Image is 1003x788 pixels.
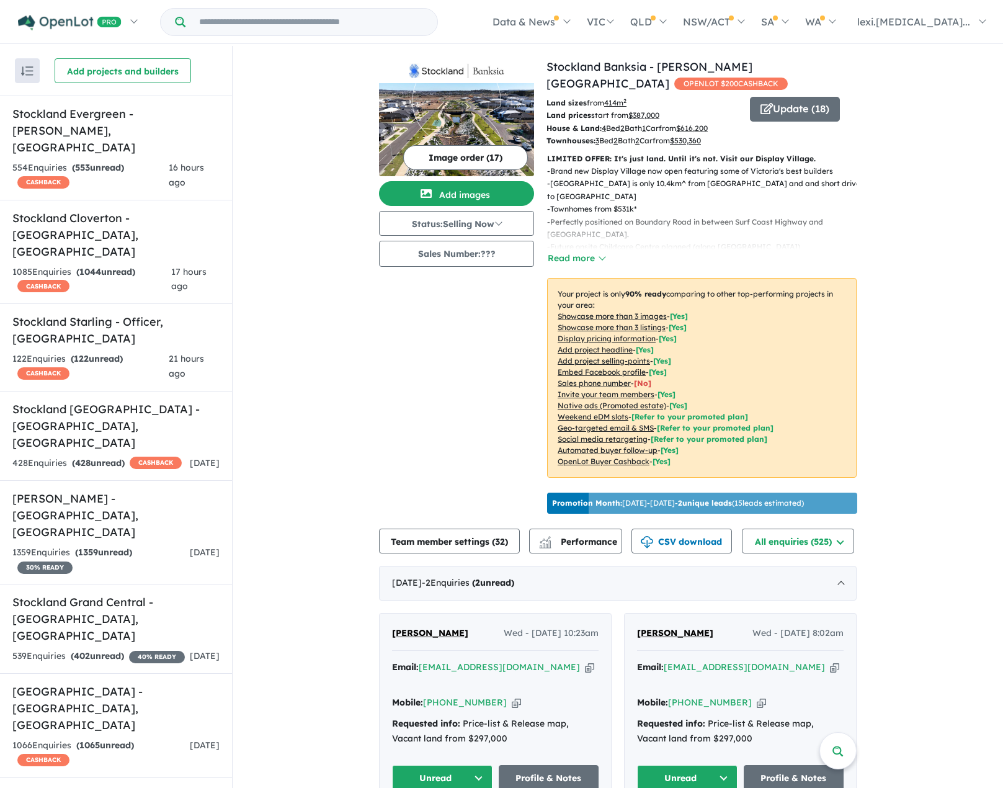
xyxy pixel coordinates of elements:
[21,66,33,76] img: sort.svg
[546,136,595,145] b: Townhouses:
[552,498,804,509] p: [DATE] - [DATE] - ( 15 leads estimated)
[74,353,89,364] span: 122
[595,136,599,145] u: 3
[539,540,551,548] img: bar-chart.svg
[403,145,528,170] button: Image order (17)
[12,490,220,540] h5: [PERSON_NAME] - [GEOGRAPHIC_DATA] , [GEOGRAPHIC_DATA]
[558,445,658,455] u: Automated buyer follow-up
[558,390,654,399] u: Invite your team members
[190,457,220,468] span: [DATE]
[75,457,91,468] span: 428
[678,498,732,508] b: 2 unique leads
[634,378,651,388] span: [ No ]
[742,529,854,553] button: All enquiries (525)
[546,60,752,91] a: Stockland Banksia - [PERSON_NAME][GEOGRAPHIC_DATA]
[379,58,534,176] a: Stockland Banksia - Armstrong Creek LogoStockland Banksia - Armstrong Creek
[12,352,169,382] div: 122 Enquir ies
[12,401,220,451] h5: Stockland [GEOGRAPHIC_DATA] - [GEOGRAPHIC_DATA] , [GEOGRAPHIC_DATA]
[472,577,514,588] strong: ( unread)
[379,241,534,267] button: Sales Number:???
[676,123,708,133] u: $ 616,200
[613,136,618,145] u: 2
[72,457,125,468] strong: ( unread)
[649,367,667,377] span: [ Yes ]
[830,661,839,674] button: Copy
[71,650,124,661] strong: ( unread)
[17,280,69,292] span: CASHBACK
[558,401,666,410] u: Native ads (Promoted estate)
[12,594,220,644] h5: Stockland Grand Central - [GEOGRAPHIC_DATA] , [GEOGRAPHIC_DATA]
[17,562,73,574] span: 30 % READY
[55,58,191,83] button: Add projects and builders
[75,162,90,173] span: 553
[379,529,520,553] button: Team member settings (32)
[169,353,204,379] span: 21 hours ago
[653,457,671,466] span: [Yes]
[547,153,857,165] p: LIMITED OFFER: It's just land. Until it's not. Visit our Display Village.
[392,697,423,708] strong: Mobile:
[750,97,840,122] button: Update (18)
[558,412,628,421] u: Weekend eDM slots
[12,265,171,295] div: 1085 Enquir ies
[547,251,605,266] button: Read more
[651,434,767,444] span: [Refer to your promoted plan]
[12,210,220,260] h5: Stockland Cloverton - [GEOGRAPHIC_DATA] , [GEOGRAPHIC_DATA]
[379,181,534,206] button: Add images
[558,345,633,354] u: Add project headline
[18,15,122,30] img: Openlot PRO Logo White
[547,216,867,241] p: - Perfectly positioned on Boundary Road in between Surf Coast Highway and [GEOGRAPHIC_DATA].
[12,545,190,575] div: 1359 Enquir ies
[669,401,687,410] span: [Yes]
[658,390,675,399] span: [ Yes ]
[637,661,664,673] strong: Email:
[653,356,671,365] span: [ Yes ]
[674,78,788,90] span: OPENLOT $ 200 CASHBACK
[129,651,185,663] span: 40 % READY
[17,367,69,380] span: CASHBACK
[504,626,599,641] span: Wed - [DATE] 10:23am
[585,661,594,674] button: Copy
[540,536,551,543] img: line-chart.svg
[668,697,752,708] a: [PHONE_NUMBER]
[76,740,134,751] strong: ( unread)
[558,367,646,377] u: Embed Facebook profile
[72,162,124,173] strong: ( unread)
[670,136,701,145] u: $ 530,360
[169,162,204,188] span: 16 hours ago
[631,529,732,553] button: CSV download
[637,627,713,638] span: [PERSON_NAME]
[541,536,617,547] span: Performance
[392,661,419,673] strong: Email:
[12,649,185,664] div: 539 Enquir ies
[392,718,460,729] strong: Requested info:
[75,547,132,558] strong: ( unread)
[17,754,69,766] span: CASHBACK
[547,203,867,215] p: - Townhomes from $531k*
[558,457,649,466] u: OpenLot Buyer Cashback
[12,683,220,733] h5: [GEOGRAPHIC_DATA] - [GEOGRAPHIC_DATA] , [GEOGRAPHIC_DATA]
[546,135,741,147] p: Bed Bath Car from
[546,122,741,135] p: Bed Bath Car from
[757,696,766,709] button: Copy
[384,63,529,78] img: Stockland Banksia - Armstrong Creek Logo
[190,740,220,751] span: [DATE]
[379,211,534,236] button: Status:Selling Now
[670,311,688,321] span: [ Yes ]
[76,266,135,277] strong: ( unread)
[422,577,514,588] span: - 2 Enquir ies
[546,97,741,109] p: from
[641,536,653,548] img: download icon
[642,123,646,133] u: 1
[547,241,867,253] p: - Future onsite Childcare Centre planned (along [GEOGRAPHIC_DATA])
[475,577,480,588] span: 2
[664,661,825,673] a: [EMAIL_ADDRESS][DOMAIN_NAME]
[12,161,169,190] div: 554 Enquir ies
[529,529,622,553] button: Performance
[623,97,626,104] sup: 2
[190,547,220,558] span: [DATE]
[558,311,667,321] u: Showcase more than 3 images
[558,356,650,365] u: Add project selling-points
[558,334,656,343] u: Display pricing information
[12,313,220,347] h5: Stockland Starling - Officer , [GEOGRAPHIC_DATA]
[546,109,741,122] p: start from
